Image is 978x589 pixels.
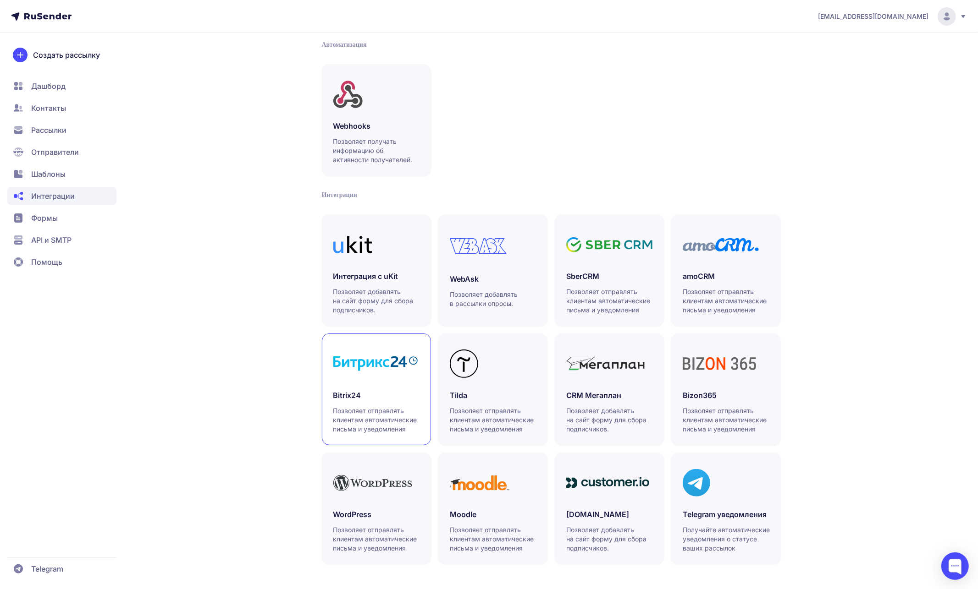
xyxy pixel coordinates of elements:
a: MoodleПозволяет отправлять клиентам автоматические письма и уведомления [438,453,547,564]
p: Позволяет добавлять в рассылки опросы. [450,290,537,308]
a: Bizon365Позволяет отправлять клиентам автоматические письма и уведомления [671,333,780,445]
h3: WordPress [333,509,420,520]
a: Bitrix24Позволяет отправлять клиентам автоматические письма и уведомления [322,333,431,445]
h3: Webhooks [333,120,420,131]
span: Шаблоны [31,169,66,180]
h3: Tilda [450,390,536,401]
p: Позволяет отправлять клиентам автоматические письма и уведомления [566,287,653,315]
h3: amoCRM [683,271,769,282]
span: Интеграции [31,191,75,202]
a: CRM МегапланПозволяет добавлять на сайт форму для сбора подписчиков. [555,333,664,445]
a: SberCRMПозволяет отправлять клиентам автоматические письма и уведомления [555,214,664,326]
p: Позволяет добавлять на сайт форму для сбора подписчиков. [566,406,653,434]
span: Рассылки [31,125,66,136]
span: Помощь [31,256,62,267]
span: Контакты [31,103,66,114]
h3: SberCRM [566,271,652,282]
h3: Bizon365 [683,390,769,401]
h3: [DOMAIN_NAME] [566,509,652,520]
p: Получайте автоматические уведомления о статусе ваших рассылок [683,525,770,553]
span: [EMAIL_ADDRESS][DOMAIN_NAME] [818,12,928,21]
h3: Moodle [450,509,536,520]
h3: CRM Мегаплан [566,390,652,401]
span: API и SMTP [31,235,72,245]
p: Позволяет получать информацию об активности получателей. [333,137,420,164]
a: Telegram уведомленияПолучайте автоматические уведомления о статусе ваших рассылок [671,453,780,564]
p: Позволяет отправлять клиентам автоматические письма и уведомления [333,525,420,553]
span: Telegram [31,563,63,574]
p: Позволяет добавлять на сайт форму для сбора подписчиков. [566,525,653,553]
span: Дашборд [31,81,66,92]
a: WordPressПозволяет отправлять клиентам автоматические письма и уведомления [322,453,431,564]
h3: Bitrix24 [333,390,420,401]
h3: Интеграция с uKit [333,271,420,282]
a: TildaПозволяет отправлять клиентам автоматические письма и уведомления [438,333,547,445]
p: Позволяет отправлять клиентам автоматические письма и уведомления [683,406,770,434]
h3: Telegram уведомления [683,509,769,520]
p: Позволяет отправлять клиентам автоматические письма и уведомления [683,287,770,315]
a: WebhooksПозволяет получать информацию об активности получателей. [322,64,431,176]
p: Позволяет отправлять клиентам автоматические письма и уведомления [450,525,537,553]
span: Формы [31,213,58,224]
div: Интеграции [322,191,781,200]
span: Создать рассылку [33,49,100,60]
a: Telegram [7,560,116,578]
a: Интеграция с uKitПозволяет добавлять на сайт форму для сбора подписчиков. [322,214,431,326]
a: WebAskПозволяет добавлять в рассылки опросы. [438,214,547,326]
p: Позволяет отправлять клиентам автоматические письма и уведомления [450,406,537,434]
a: [DOMAIN_NAME]Позволяет добавлять на сайт форму для сбора подписчиков. [555,453,664,564]
span: Отправители [31,147,79,158]
div: Автоматизация [322,40,781,49]
p: Позволяет добавлять на сайт форму для сбора подписчиков. [333,287,420,315]
p: Позволяет отправлять клиентам автоматические письма и уведомления [333,406,420,434]
h3: WebAsk [450,273,536,284]
a: amoCRMПозволяет отправлять клиентам автоматические письма и уведомления [671,214,780,326]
